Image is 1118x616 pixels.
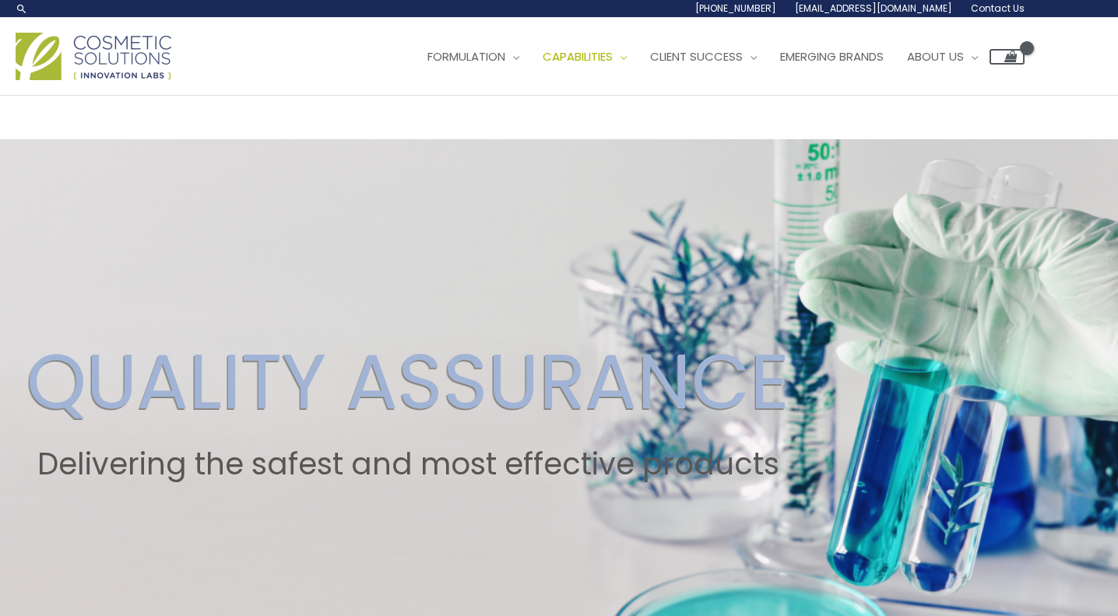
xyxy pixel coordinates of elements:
[16,33,171,80] img: Cosmetic Solutions Logo
[768,33,895,80] a: Emerging Brands
[780,48,884,65] span: Emerging Brands
[26,446,789,482] h2: Delivering the safest and most effective products
[543,48,613,65] span: Capabilities
[638,33,768,80] a: Client Success
[795,2,952,15] span: [EMAIL_ADDRESS][DOMAIN_NAME]
[416,33,531,80] a: Formulation
[26,336,789,428] h2: QUALITY ASSURANCE
[907,48,964,65] span: About Us
[971,2,1025,15] span: Contact Us
[427,48,505,65] span: Formulation
[531,33,638,80] a: Capabilities
[650,48,743,65] span: Client Success
[895,33,990,80] a: About Us
[990,49,1025,65] a: View Shopping Cart, empty
[695,2,776,15] span: [PHONE_NUMBER]
[404,33,1025,80] nav: Site Navigation
[16,2,28,15] a: Search icon link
